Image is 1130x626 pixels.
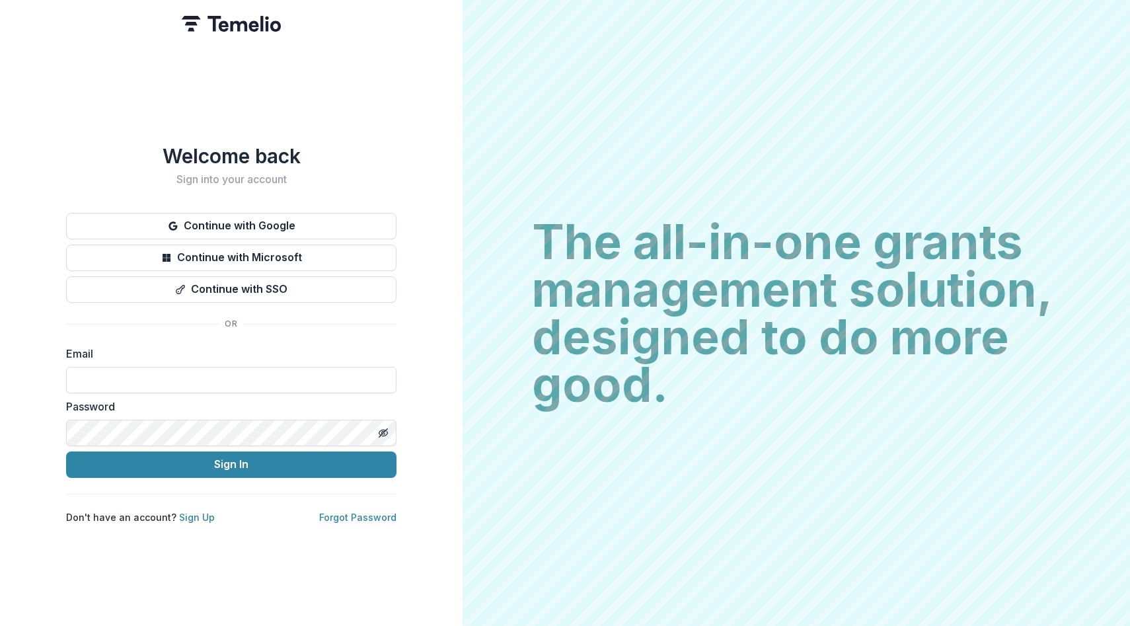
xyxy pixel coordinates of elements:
[373,422,394,444] button: Toggle password visibility
[66,173,396,186] h2: Sign into your account
[182,16,281,32] img: Temelio
[66,510,215,524] p: Don't have an account?
[66,346,389,362] label: Email
[66,144,396,168] h1: Welcome back
[66,399,389,414] label: Password
[66,245,396,271] button: Continue with Microsoft
[319,512,396,523] a: Forgot Password
[179,512,215,523] a: Sign Up
[66,213,396,239] button: Continue with Google
[66,276,396,303] button: Continue with SSO
[66,451,396,478] button: Sign In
